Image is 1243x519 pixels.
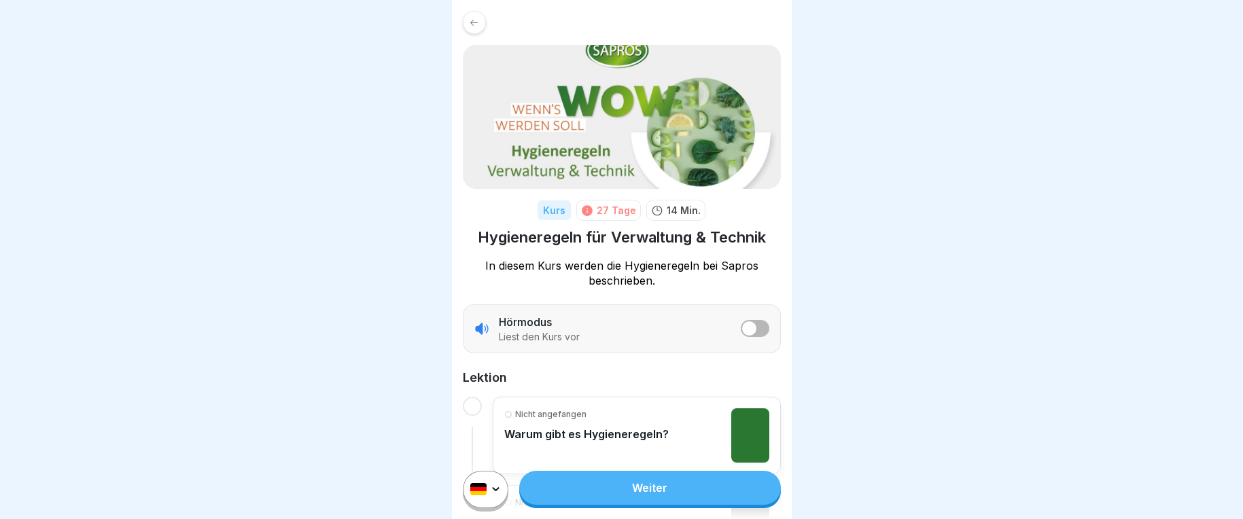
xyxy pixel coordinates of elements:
[667,203,701,217] p: 14 Min.
[463,258,781,288] p: In diesem Kurs werden die Hygieneregeln bei Sapros beschrieben.
[538,200,571,220] div: Kurs
[478,228,766,247] h1: Hygieneregeln für Verwaltung & Technik
[463,370,781,386] h2: Lektion
[463,45,781,189] img: qyq0a2416wu59rzz6gvkqk6n.png
[504,408,769,463] a: Nicht angefangenWarum gibt es Hygieneregeln?
[741,320,769,337] button: listener mode
[470,484,487,496] img: de.svg
[515,408,587,420] p: Nicht angefangen
[499,331,580,343] p: Liest den Kurs vor
[519,471,780,505] a: Weiter
[731,408,769,463] img: lvxmzp5cs4l2w3mjkwgkqcqi.png
[499,315,552,329] p: Hörmodus
[597,203,636,217] div: 27 Tage
[504,427,669,441] p: Warum gibt es Hygieneregeln?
